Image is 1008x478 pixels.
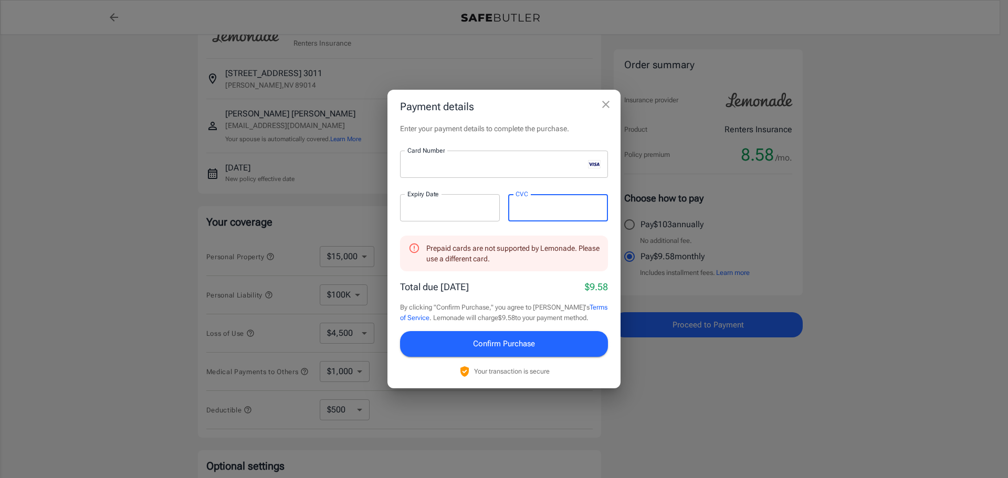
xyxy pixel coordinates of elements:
iframe: To enrich screen reader interactions, please activate Accessibility in Grammarly extension settings [407,203,492,213]
span: Confirm Purchase [473,337,535,350]
label: Expiry Date [407,189,439,198]
p: By clicking "Confirm Purchase," you agree to [PERSON_NAME]'s . Lemonade will charge $9.58 to your... [400,302,608,323]
button: Confirm Purchase [400,331,608,356]
h2: Payment details [387,90,621,123]
a: Terms of Service [400,303,607,322]
label: CVC [516,189,528,198]
p: Enter your payment details to complete the purchase. [400,123,608,134]
div: Prepaid cards are not supported by Lemonade. Please use a different card. [426,239,600,268]
p: Your transaction is secure [474,366,550,376]
iframe: To enrich screen reader interactions, please activate Accessibility in Grammarly extension settings [407,160,584,169]
button: close [595,94,616,115]
p: $9.58 [585,280,608,294]
p: Total due [DATE] [400,280,469,294]
label: Card Number [407,146,445,155]
iframe: To enrich screen reader interactions, please activate Accessibility in Grammarly extension settings [516,203,601,213]
svg: visa [588,160,601,168]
